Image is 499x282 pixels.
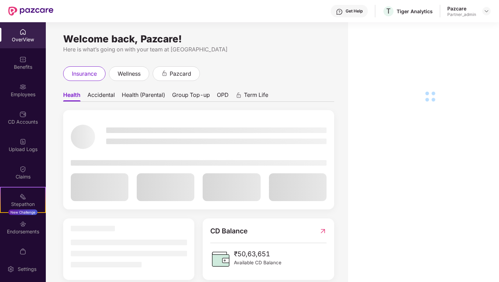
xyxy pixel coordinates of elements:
span: OPD [217,91,229,101]
div: Stepathon [1,201,45,208]
div: Tiger Analytics [397,8,433,15]
span: Term Life [244,91,268,101]
span: Group Top-up [172,91,210,101]
span: CD Balance [210,226,248,237]
span: wellness [118,69,141,78]
img: svg+xml;base64,PHN2ZyBpZD0iQmVuZWZpdHMiIHhtbG5zPSJodHRwOi8vd3d3LnczLm9yZy8yMDAwL3N2ZyIgd2lkdGg9Ij... [19,56,26,63]
img: svg+xml;base64,PHN2ZyBpZD0iRW1wbG95ZWVzIiB4bWxucz0iaHR0cDovL3d3dy53My5vcmcvMjAwMC9zdmciIHdpZHRoPS... [19,83,26,90]
img: CDBalanceIcon [210,249,231,269]
span: insurance [72,69,97,78]
img: RedirectIcon [319,226,327,237]
span: ₹50,63,651 [234,249,281,259]
img: svg+xml;base64,PHN2ZyBpZD0iQ2xhaW0iIHhtbG5zPSJodHRwOi8vd3d3LnczLm9yZy8yMDAwL3N2ZyIgd2lkdGg9IjIwIi... [19,166,26,173]
div: Get Help [346,8,363,14]
div: Here is what’s going on with your team at [GEOGRAPHIC_DATA] [63,45,334,54]
span: Available CD Balance [234,259,281,266]
div: New Challenge [8,209,37,215]
img: svg+xml;base64,PHN2ZyBpZD0iU2V0dGluZy0yMHgyMCIgeG1sbnM9Imh0dHA6Ly93d3cudzMub3JnLzIwMDAvc3ZnIiB3aW... [7,266,14,273]
div: Pazcare [447,5,476,12]
div: animation [161,70,168,76]
div: Partner_admin [447,12,476,17]
img: svg+xml;base64,PHN2ZyBpZD0iSGVscC0zMngzMiIgeG1sbnM9Imh0dHA6Ly93d3cudzMub3JnLzIwMDAvc3ZnIiB3aWR0aD... [336,8,343,15]
img: svg+xml;base64,PHN2ZyBpZD0iRW5kb3JzZW1lbnRzIiB4bWxucz0iaHR0cDovL3d3dy53My5vcmcvMjAwMC9zdmciIHdpZH... [19,221,26,227]
img: svg+xml;base64,PHN2ZyBpZD0iRHJvcGRvd24tMzJ4MzIiIHhtbG5zPSJodHRwOi8vd3d3LnczLm9yZy8yMDAwL3N2ZyIgd2... [484,8,489,14]
span: pazcard [170,69,191,78]
div: animation [236,92,242,98]
img: svg+xml;base64,PHN2ZyB4bWxucz0iaHR0cDovL3d3dy53My5vcmcvMjAwMC9zdmciIHdpZHRoPSIyMSIgaGVpZ2h0PSIyMC... [19,193,26,200]
div: Settings [16,266,39,273]
span: Health (Parental) [122,91,165,101]
img: svg+xml;base64,PHN2ZyBpZD0iTXlfT3JkZXJzIiBkYXRhLW5hbWU9Ik15IE9yZGVycyIgeG1sbnM9Imh0dHA6Ly93d3cudz... [19,248,26,255]
span: Health [63,91,81,101]
img: svg+xml;base64,PHN2ZyBpZD0iSG9tZSIgeG1sbnM9Imh0dHA6Ly93d3cudzMub3JnLzIwMDAvc3ZnIiB3aWR0aD0iMjAiIG... [19,28,26,35]
img: svg+xml;base64,PHN2ZyBpZD0iVXBsb2FkX0xvZ3MiIGRhdGEtbmFtZT0iVXBsb2FkIExvZ3MiIHhtbG5zPSJodHRwOi8vd3... [19,138,26,145]
div: Welcome back, Pazcare! [63,36,334,42]
span: T [386,7,391,15]
span: Accidental [87,91,115,101]
img: svg+xml;base64,PHN2ZyBpZD0iQ0RfQWNjb3VudHMiIGRhdGEtbmFtZT0iQ0QgQWNjb3VudHMiIHhtbG5zPSJodHRwOi8vd3... [19,111,26,118]
img: New Pazcare Logo [8,7,53,16]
